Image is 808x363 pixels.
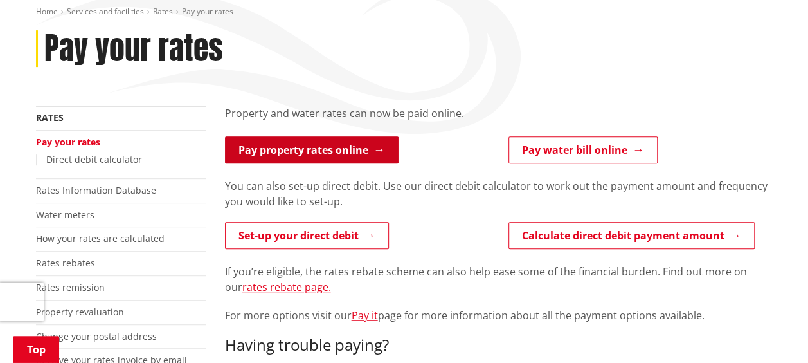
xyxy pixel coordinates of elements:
[36,257,95,269] a: Rates rebates
[508,136,658,163] a: Pay water bill online
[36,306,124,318] a: Property revaluation
[352,308,378,322] a: Pay it
[182,6,233,17] span: Pay your rates
[153,6,173,17] a: Rates
[36,6,773,17] nav: breadcrumb
[46,153,142,165] a: Direct debit calculator
[225,336,773,355] h3: Having trouble paying?
[36,111,64,124] a: Rates
[36,209,94,221] a: Water meters
[36,281,105,293] a: Rates remission
[225,136,399,163] a: Pay property rates online
[13,336,59,363] a: Top
[67,6,144,17] a: Services and facilities
[225,178,773,209] p: You can also set-up direct debit. Use our direct debit calculator to work out the payment amount ...
[36,232,165,245] a: How your rates are calculated
[36,136,100,148] a: Pay your rates
[225,264,773,295] p: If you’re eligible, the rates rebate scheme can also help ease some of the financial burden. Find...
[225,106,773,136] div: Property and water rates can now be paid online.
[36,6,58,17] a: Home
[44,30,223,68] h1: Pay your rates
[242,280,331,294] a: rates rebate page.
[508,222,755,249] a: Calculate direct debit payment amount
[36,330,157,342] a: Change your postal address
[225,308,773,323] p: For more options visit our page for more information about all the payment options available.
[749,309,795,355] iframe: Messenger Launcher
[36,184,156,196] a: Rates Information Database
[225,222,389,249] a: Set-up your direct debit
